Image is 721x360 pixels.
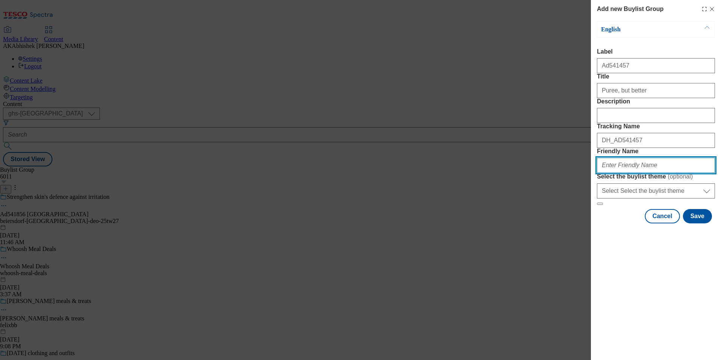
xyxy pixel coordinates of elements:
label: Tracking Name [597,123,715,130]
label: Friendly Name [597,148,715,155]
input: Enter Title [597,83,715,98]
span: ( optional ) [668,173,693,180]
input: Enter Tracking Name [597,133,715,148]
label: Title [597,73,715,80]
input: Enter Friendly Name [597,158,715,173]
p: English [601,26,680,33]
label: Select the buylist theme [597,173,715,180]
input: Enter Description [597,108,715,123]
input: Enter Label [597,58,715,73]
button: Cancel [645,209,680,223]
label: Label [597,48,715,55]
button: Save [683,209,712,223]
h4: Add new Buylist Group [597,5,664,14]
label: Description [597,98,715,105]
